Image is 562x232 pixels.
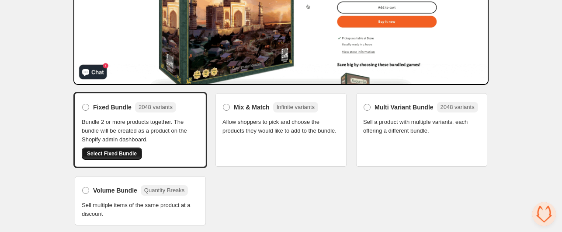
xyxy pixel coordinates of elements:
span: Quantity Breaks [144,187,185,193]
span: 2048 variants [139,104,173,110]
span: Sell a product with multiple variants, each offering a different bundle. [363,118,480,135]
span: Infinite variants [277,104,315,110]
span: 2048 variants [441,104,475,110]
span: Bundle 2 or more products together. The bundle will be created as a product on the Shopify admin ... [82,118,199,144]
div: Open chat [532,202,556,226]
span: Multi Variant Bundle [375,103,434,112]
span: Mix & Match [234,103,270,112]
span: Fixed Bundle [93,103,132,112]
span: Select Fixed Bundle [87,150,137,157]
span: Volume Bundle [93,186,137,195]
button: Select Fixed Bundle [82,148,142,160]
span: Allow shoppers to pick and choose the products they would like to add to the bundle. [222,118,340,135]
span: Sell multiple items of the same product at a discount [82,201,199,218]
